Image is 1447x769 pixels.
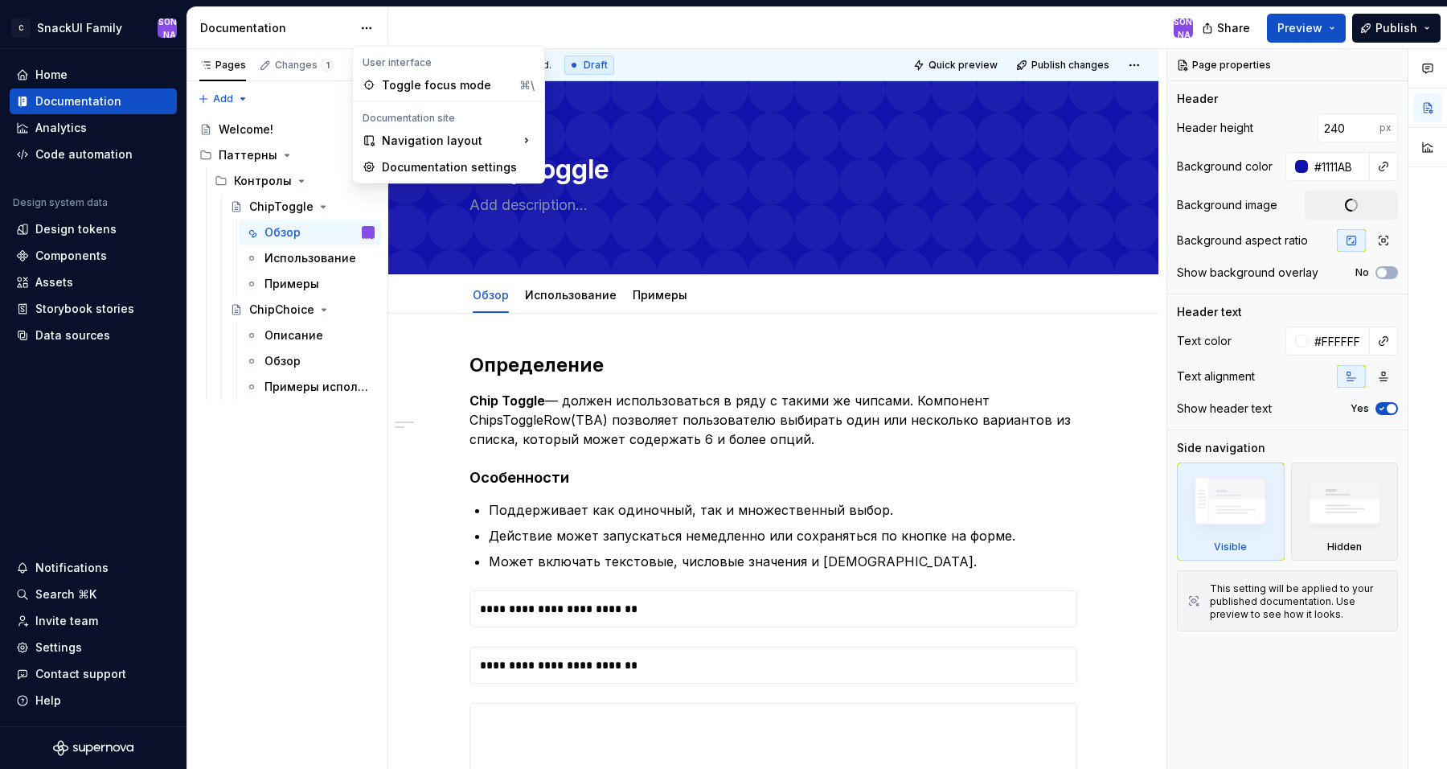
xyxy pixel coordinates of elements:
[382,77,513,93] div: Toggle focus mode
[356,56,541,69] div: User interface
[382,159,535,175] div: Documentation settings
[356,112,541,125] div: Documentation site
[356,128,541,154] div: Navigation layout
[519,77,535,93] div: ⌘\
